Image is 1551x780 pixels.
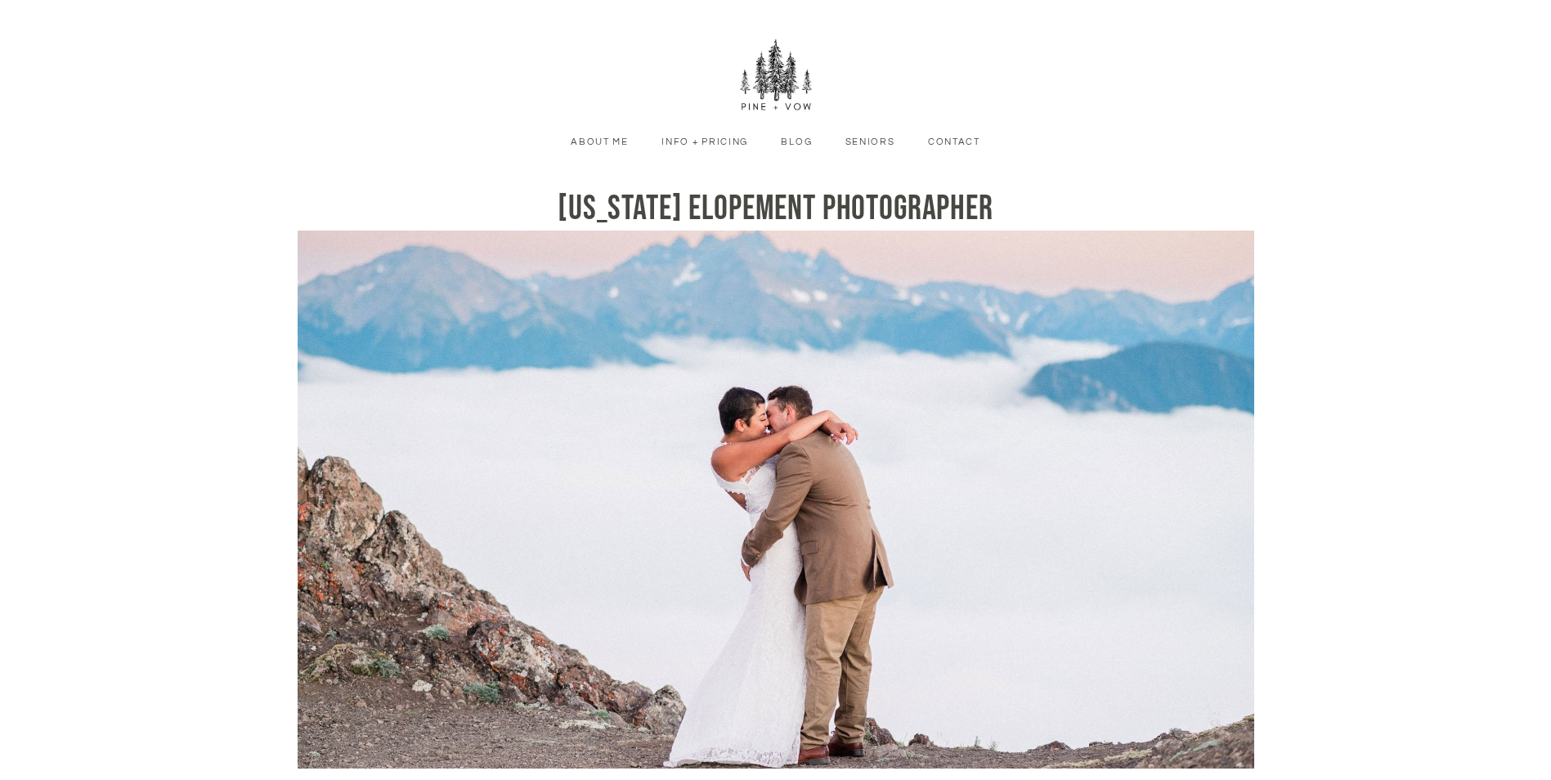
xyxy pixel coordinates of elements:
[916,135,993,150] a: Contact
[769,135,824,150] a: Blog
[739,39,813,113] img: Pine + Vow
[558,135,641,150] a: About Me
[649,135,760,150] a: Info + Pricing
[832,135,907,150] a: Seniors
[298,142,1254,779] img: Bride and Groom kiss on top of mountain in Olympic National Park. Photo by Washington Elopement P...
[558,188,993,230] span: [US_STATE] Elopement Photographer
